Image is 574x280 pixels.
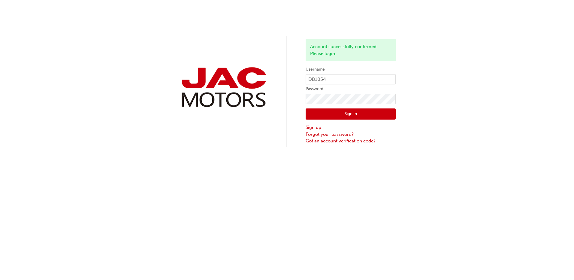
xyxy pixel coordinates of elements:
a: Forgot your password? [306,131,396,138]
button: Sign In [306,108,396,120]
input: Username [306,74,396,84]
a: Got an account verification code? [306,138,396,145]
img: jac-portal [178,65,268,110]
div: Account successfully confirmed. Please login. [306,39,396,61]
label: Username [306,66,396,73]
a: Sign up [306,124,396,131]
label: Password [306,85,396,93]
